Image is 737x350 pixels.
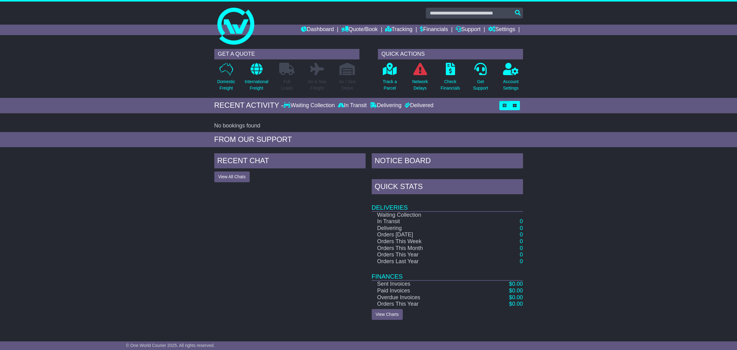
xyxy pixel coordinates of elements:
[385,25,412,35] a: Tracking
[372,225,481,232] td: Delivering
[372,288,481,294] td: Paid Invoices
[382,62,397,95] a: Track aParcel
[372,251,481,258] td: Orders This Year
[372,258,481,265] td: Orders Last Year
[341,25,378,35] a: Quote/Book
[473,62,488,95] a: GetSupport
[473,78,488,91] p: Get Support
[403,102,434,109] div: Delivered
[368,102,403,109] div: Delivering
[372,265,523,280] td: Finances
[372,179,523,196] div: Quick Stats
[441,78,460,91] p: Check Financials
[512,301,523,307] span: 0.00
[512,288,523,294] span: 0.00
[126,343,215,348] span: © One World Courier 2025. All rights reserved.
[217,62,235,95] a: DomesticFreight
[214,171,250,182] button: View All Chats
[509,294,523,300] a: $0.00
[372,153,523,170] div: NOTICE BOARD
[214,153,366,170] div: RECENT CHAT
[214,123,523,129] div: No bookings found
[412,78,428,91] p: Network Delays
[488,25,515,35] a: Settings
[372,309,403,320] a: View Charts
[214,49,359,59] div: GET A QUOTE
[509,301,523,307] a: $0.00
[372,231,481,238] td: Orders [DATE]
[520,218,523,224] a: 0
[520,251,523,258] a: 0
[440,62,460,95] a: CheckFinancials
[336,102,368,109] div: In Transit
[520,258,523,264] a: 0
[339,78,356,91] p: Air / Sea Depot
[372,301,481,308] td: Orders This Year
[378,49,523,59] div: QUICK ACTIONS
[420,25,448,35] a: Financials
[512,294,523,300] span: 0.00
[301,25,334,35] a: Dashboard
[456,25,481,35] a: Support
[503,78,519,91] p: Account Settings
[372,211,481,219] td: Waiting Collection
[308,78,326,91] p: Air & Sea Freight
[283,102,336,109] div: Waiting Collection
[520,238,523,244] a: 0
[512,281,523,287] span: 0.00
[509,288,523,294] a: $0.00
[214,101,284,110] div: RECENT ACTIVITY -
[279,78,295,91] p: Full Loads
[245,78,268,91] p: International Freight
[412,62,428,95] a: NetworkDelays
[372,280,481,288] td: Sent Invoices
[372,218,481,225] td: In Transit
[520,225,523,231] a: 0
[520,231,523,238] a: 0
[372,245,481,252] td: Orders This Month
[503,62,519,95] a: AccountSettings
[383,78,397,91] p: Track a Parcel
[372,294,481,301] td: Overdue Invoices
[372,196,523,211] td: Deliveries
[217,78,235,91] p: Domestic Freight
[509,281,523,287] a: $0.00
[372,238,481,245] td: Orders This Week
[214,135,523,144] div: FROM OUR SUPPORT
[244,62,269,95] a: InternationalFreight
[520,245,523,251] a: 0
